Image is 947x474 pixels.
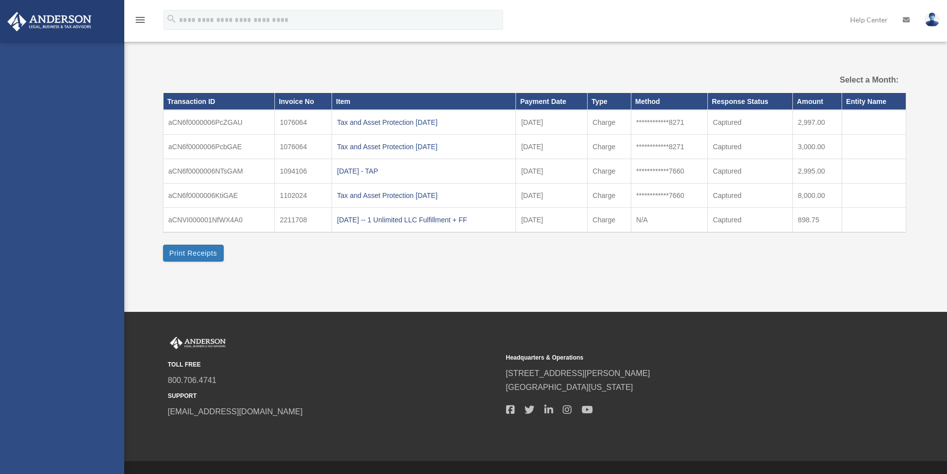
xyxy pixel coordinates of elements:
td: N/A [631,208,707,233]
td: 8,000.00 [793,184,842,208]
td: 1076064 [274,135,332,159]
td: Captured [707,159,792,184]
td: Charge [588,135,631,159]
a: [EMAIL_ADDRESS][DOMAIN_NAME] [168,407,303,416]
th: Type [588,93,631,110]
div: Tax and Asset Protection [DATE] [337,115,511,129]
th: Transaction ID [163,93,274,110]
i: menu [134,14,146,26]
td: Charge [588,159,631,184]
th: Method [631,93,707,110]
td: 2211708 [274,208,332,233]
td: Captured [707,135,792,159]
th: Item [332,93,516,110]
td: Charge [588,110,631,135]
div: Tax and Asset Protection [DATE] [337,189,511,202]
label: Select a Month: [789,73,898,87]
th: Response Status [707,93,792,110]
a: [GEOGRAPHIC_DATA][US_STATE] [506,383,633,391]
td: aCN6f0000006NTsGAM [163,159,274,184]
a: [STREET_ADDRESS][PERSON_NAME] [506,369,650,378]
td: [DATE] [516,208,588,233]
td: Charge [588,208,631,233]
a: 800.706.4741 [168,376,217,384]
th: Payment Date [516,93,588,110]
td: 3,000.00 [793,135,842,159]
th: Entity Name [842,93,906,110]
td: 2,995.00 [793,159,842,184]
td: [DATE] [516,159,588,184]
a: menu [134,17,146,26]
small: SUPPORT [168,391,499,401]
td: 1076064 [274,110,332,135]
img: User Pic [925,12,940,27]
td: Charge [588,184,631,208]
div: Tax and Asset Protection [DATE] [337,140,511,154]
small: TOLL FREE [168,360,499,370]
button: Print Receipts [163,245,224,262]
td: aCN6f0000006PcbGAE [163,135,274,159]
i: search [166,13,177,24]
img: Anderson Advisors Platinum Portal [4,12,94,31]
td: [DATE] [516,110,588,135]
td: [DATE] [516,135,588,159]
th: Invoice No [274,93,332,110]
td: 2,997.00 [793,110,842,135]
small: Headquarters & Operations [506,353,837,363]
td: 1102024 [274,184,332,208]
td: Captured [707,110,792,135]
td: Captured [707,184,792,208]
th: Amount [793,93,842,110]
img: Anderson Advisors Platinum Portal [168,337,228,350]
td: aCN6f0000006KtiGAE [163,184,274,208]
td: 898.75 [793,208,842,233]
td: aCN6f0000006PcZGAU [163,110,274,135]
td: 1094106 [274,159,332,184]
div: [DATE] -- 1 Unlimited LLC Fulfillment + FF [337,213,511,227]
td: aCNVI000001NfWX4A0 [163,208,274,233]
td: [DATE] [516,184,588,208]
div: [DATE] - TAP [337,164,511,178]
td: Captured [707,208,792,233]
